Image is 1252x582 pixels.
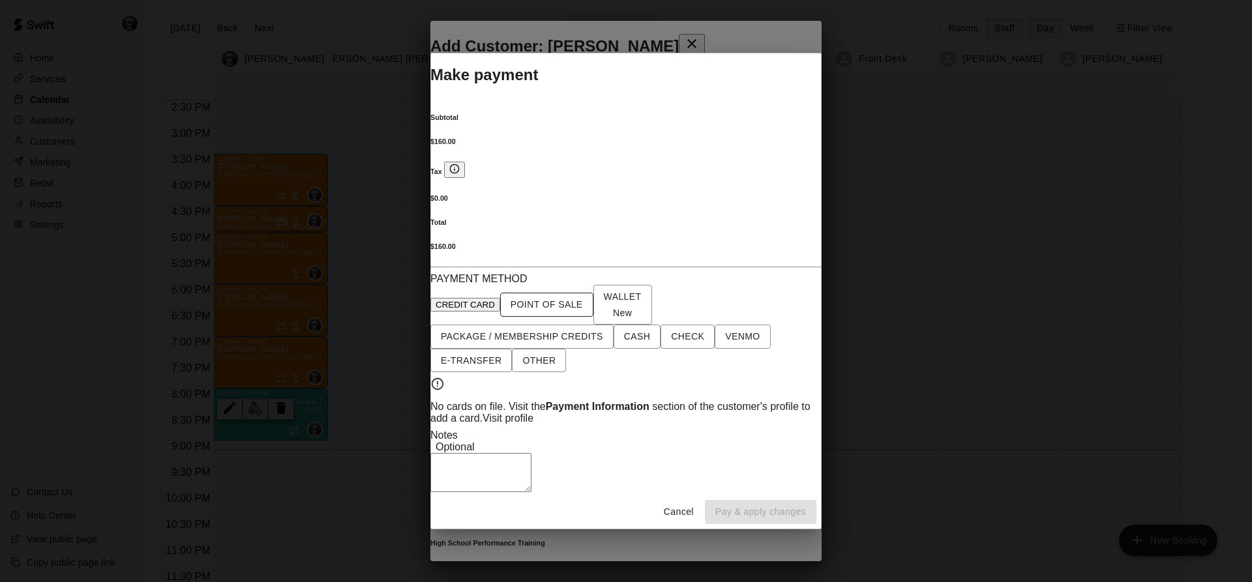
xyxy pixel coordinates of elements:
span: CREDIT CARD [436,300,495,310]
span: No cards on file. Visit the section of the customer's profile to add a card. [430,401,811,424]
span: CASH [624,328,651,345]
h6: Subtotal [430,113,822,121]
span: WALLET [604,289,642,321]
b: Total [430,218,447,226]
span: VENMO [725,328,760,345]
label: Notes [430,429,458,441]
span: POINT OF SALE [511,297,583,313]
button: VENMO [715,325,770,349]
a: Visit profile [483,413,533,424]
span: CHECK [671,328,704,345]
span: OTHER [522,353,556,369]
button: PACKAGE / MEMBERSHIP CREDITS [430,325,614,349]
button: CHECK [661,325,715,349]
button: CASH [614,325,661,349]
h6: Tax [430,162,822,178]
h6: $ 160.00 [430,138,822,145]
button: Cancel [658,500,700,524]
span: PACKAGE / MEMBERSHIP CREDITS [441,328,603,345]
button: WALLET New [593,285,652,325]
span: Optional [430,441,480,452]
b: $ 160.00 [430,242,456,250]
button: E-TRANSFER [430,349,512,373]
b: Payment Information [546,401,649,412]
button: OTHER [512,349,566,373]
span: PAYMENT METHOD [430,273,527,284]
span: E-TRANSFER [441,353,501,369]
span: New [608,308,637,318]
h6: $ 0.00 [430,194,822,202]
h2: Make payment [430,66,822,84]
button: CREDIT CARD [430,298,500,312]
button: POINT OF SALE [500,293,593,317]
